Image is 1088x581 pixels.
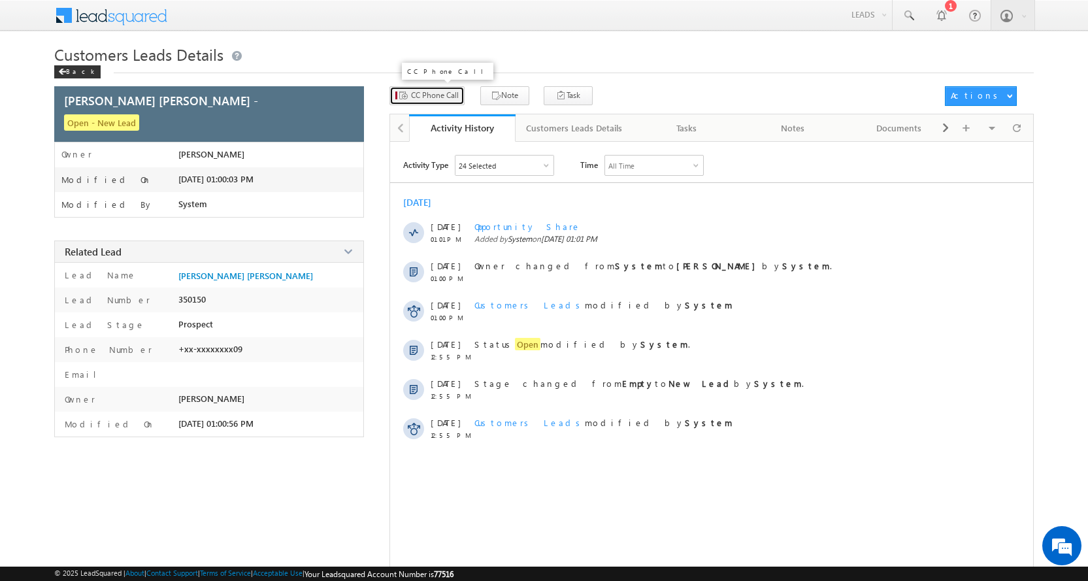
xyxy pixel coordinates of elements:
span: [PERSON_NAME] [178,393,244,404]
span: +xx-xxxxxxxx09 [178,344,242,354]
label: Owner [61,393,95,405]
div: All Time [608,161,635,170]
div: Back [54,65,101,78]
span: System [178,199,207,209]
a: [PERSON_NAME] [PERSON_NAME] [178,271,313,281]
span: [DATE] [431,260,460,271]
a: Terms of Service [200,569,251,577]
label: Modified By [61,199,154,210]
span: [DATE] 01:00:03 PM [178,174,254,184]
span: System [508,234,532,244]
p: CC Phone Call [407,67,488,76]
span: Customers Leads [474,299,585,310]
label: Lead Stage [61,319,145,330]
span: Added by on [474,234,978,244]
label: Modified On [61,174,152,185]
strong: New Lead [668,378,734,389]
div: Customers Leads Details [526,120,622,136]
label: Lead Number [61,294,150,305]
strong: System [685,299,733,310]
span: Open [515,338,540,350]
strong: System [640,339,688,350]
div: Activity History [419,122,506,134]
span: modified by [474,417,733,428]
div: Tasks [644,120,729,136]
span: [DATE] [431,299,460,310]
span: Opportunity Share [474,221,581,232]
span: Time [580,155,598,174]
button: CC Phone Call [389,86,465,105]
div: Documents [857,120,941,136]
button: Task [544,86,593,105]
div: 24 Selected [459,161,496,170]
span: © 2025 LeadSquared | | | | | [54,569,453,579]
span: Stage changed from to by . [474,378,804,389]
label: Lead Name [61,269,137,280]
span: modified by [474,299,733,310]
div: [DATE] [403,196,446,208]
span: Status modified by . [474,338,690,350]
span: [DATE] [431,378,460,389]
div: Owner Changed,Status Changed,Stage Changed,Source Changed,Notes & 19 more.. [455,156,553,175]
span: Open - New Lead [64,114,139,131]
button: Note [480,86,529,105]
span: [PERSON_NAME] [178,149,244,159]
span: [PERSON_NAME] [PERSON_NAME] - [64,92,258,108]
strong: Empty [622,378,655,389]
strong: System [754,378,802,389]
span: [DATE] 01:01 PM [541,234,597,244]
strong: System [782,260,830,271]
span: Owner changed from to by . [474,260,832,271]
a: Contact Support [146,569,198,577]
span: 350150 [178,294,206,305]
span: [DATE] [431,339,460,350]
div: Notes [751,120,835,136]
div: Actions [951,90,1002,101]
strong: System [615,260,663,271]
span: Related Lead [65,245,122,258]
a: Activity History [409,114,516,142]
span: Customers Leads Details [54,44,223,65]
label: Owner [61,149,92,159]
label: Modified On [61,418,155,429]
span: 12:55 PM [431,392,470,400]
button: Actions [945,86,1017,106]
a: About [125,569,144,577]
a: Documents [846,114,953,142]
span: 01:01 PM [431,235,470,243]
span: [DATE] [431,417,460,428]
span: 12:55 PM [431,431,470,439]
span: 01:00 PM [431,274,470,282]
span: Customers Leads [474,417,585,428]
label: Email [61,369,107,380]
span: Prospect [178,319,213,329]
a: Customers Leads Details [516,114,634,142]
span: [DATE] [431,221,460,232]
span: [DATE] 01:00:56 PM [178,418,254,429]
span: Activity Type [403,155,448,174]
span: CC Phone Call [411,90,459,101]
strong: System [685,417,733,428]
span: 12:55 PM [431,353,470,361]
a: Tasks [634,114,740,142]
a: Notes [740,114,847,142]
strong: [PERSON_NAME] [676,260,762,271]
span: 01:00 PM [431,314,470,322]
span: 77516 [434,569,453,579]
label: Phone Number [61,344,152,355]
a: Acceptable Use [253,569,303,577]
span: Your Leadsquared Account Number is [305,569,453,579]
